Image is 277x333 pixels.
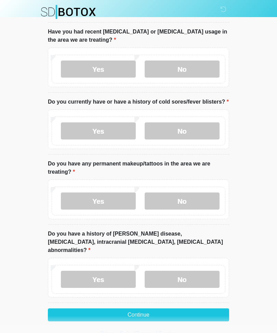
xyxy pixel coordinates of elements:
label: Do you have a history of [PERSON_NAME] disease, [MEDICAL_DATA], intracranial [MEDICAL_DATA], [MED... [48,230,229,255]
label: No [145,61,220,78]
label: Yes [61,123,136,140]
label: Yes [61,271,136,288]
label: Do you have any permanent makeup/tattoos in the area we are treating? [48,160,229,176]
label: Have you had recent [MEDICAL_DATA] or [MEDICAL_DATA] usage in the area we are treating? [48,28,229,44]
label: No [145,271,220,288]
img: SDBotox Logo [41,5,96,19]
button: Continue [48,309,229,322]
label: No [145,123,220,140]
label: Do you currently have or have a history of cold sores/fever blisters? [48,98,229,106]
label: Yes [61,61,136,78]
label: No [145,193,220,210]
label: Yes [61,193,136,210]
